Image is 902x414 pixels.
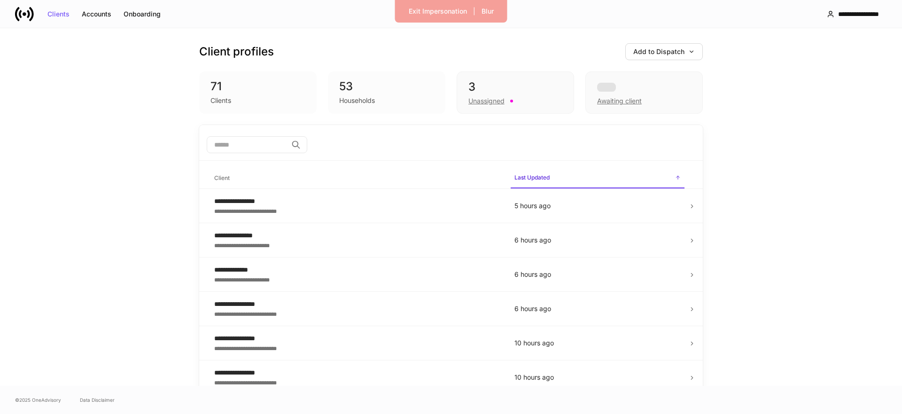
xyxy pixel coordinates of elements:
p: 6 hours ago [514,270,681,279]
div: Exit Impersonation [409,8,467,15]
h6: Last Updated [514,173,550,182]
span: Last Updated [511,168,684,188]
button: Exit Impersonation [403,4,473,19]
a: Data Disclaimer [80,396,115,404]
div: Households [339,96,375,105]
div: Onboarding [124,11,161,17]
button: Accounts [76,7,117,22]
div: Accounts [82,11,111,17]
div: Clients [210,96,231,105]
h6: Client [214,173,230,182]
div: Awaiting client [597,96,642,106]
div: Blur [482,8,494,15]
div: 71 [210,79,305,94]
div: Clients [47,11,70,17]
p: 10 hours ago [514,373,681,382]
div: Awaiting client [585,71,703,114]
div: Unassigned [468,96,505,106]
span: Client [210,169,503,188]
div: Add to Dispatch [633,48,695,55]
button: Clients [41,7,76,22]
button: Blur [475,4,500,19]
div: 53 [339,79,434,94]
span: © 2025 OneAdvisory [15,396,61,404]
p: 6 hours ago [514,235,681,245]
p: 6 hours ago [514,304,681,313]
button: Add to Dispatch [625,43,703,60]
h3: Client profiles [199,44,274,59]
p: 10 hours ago [514,338,681,348]
p: 5 hours ago [514,201,681,211]
div: 3 [468,79,562,94]
button: Onboarding [117,7,167,22]
div: 3Unassigned [457,71,574,114]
